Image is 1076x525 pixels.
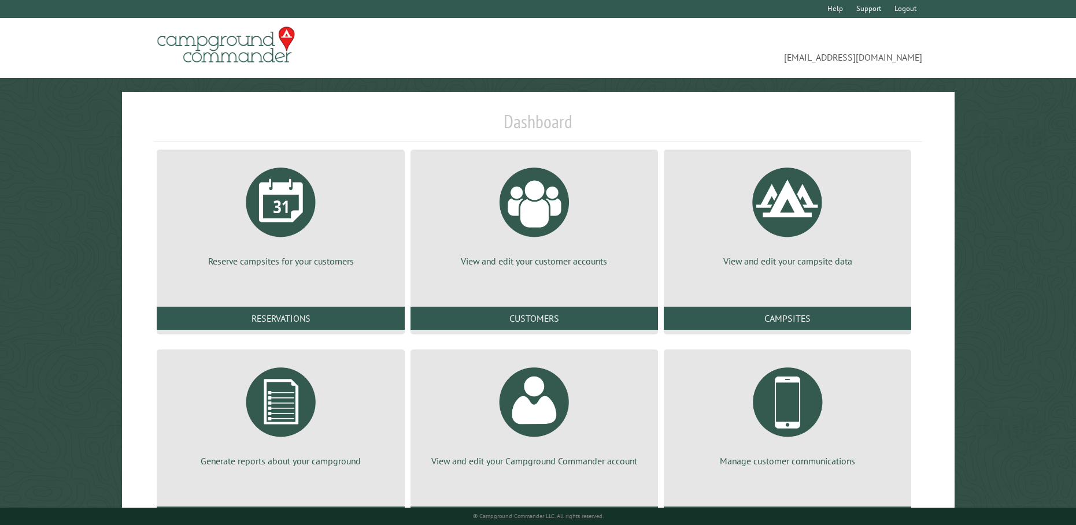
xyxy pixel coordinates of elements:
[664,307,911,330] a: Campsites
[424,359,644,467] a: View and edit your Campground Commander account
[157,307,404,330] a: Reservations
[171,455,390,467] p: Generate reports about your campground
[678,359,897,467] a: Manage customer communications
[538,32,922,64] span: [EMAIL_ADDRESS][DOMAIN_NAME]
[473,512,604,520] small: © Campground Commander LLC. All rights reserved.
[171,159,390,267] a: Reserve campsites for your customers
[678,455,897,467] p: Manage customer communications
[411,307,658,330] a: Customers
[171,255,390,267] p: Reserve campsites for your customers
[171,359,390,467] a: Generate reports about your campground
[678,255,897,267] p: View and edit your campsite data
[424,159,644,267] a: View and edit your customer accounts
[424,255,644,267] p: View and edit your customer accounts
[424,455,644,467] p: View and edit your Campground Commander account
[678,159,897,267] a: View and edit your campsite data
[154,23,298,68] img: Campground Commander
[154,110,922,142] h1: Dashboard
